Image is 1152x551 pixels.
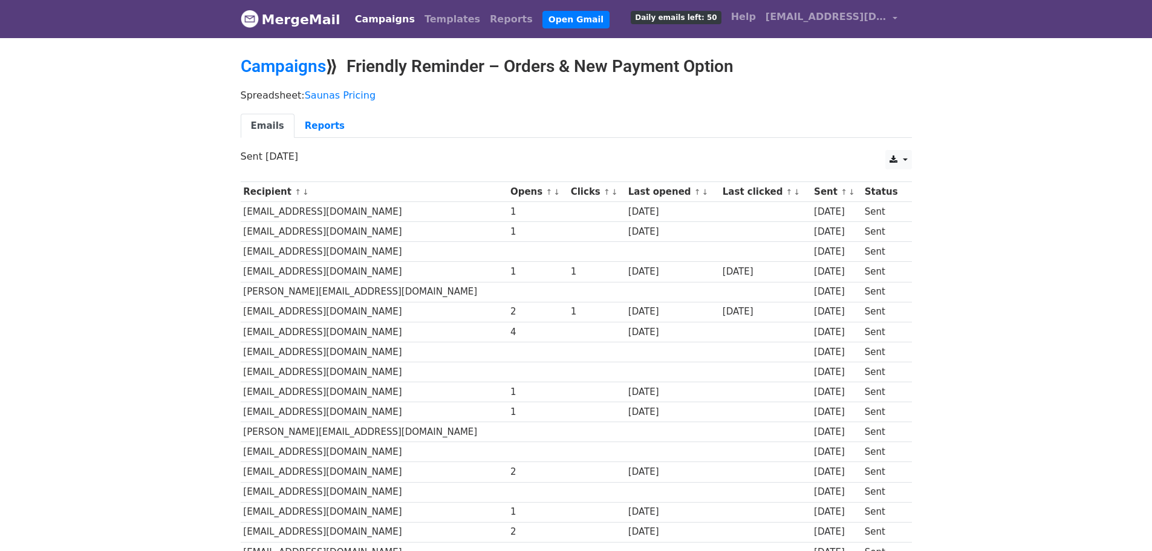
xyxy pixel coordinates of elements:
div: [DATE] [814,345,859,359]
td: [EMAIL_ADDRESS][DOMAIN_NAME] [241,482,508,502]
td: Sent [862,502,905,522]
div: 1 [510,505,565,519]
div: [DATE] [628,385,717,399]
td: Sent [862,382,905,402]
a: ↑ [604,187,610,197]
a: ↓ [611,187,618,197]
td: [EMAIL_ADDRESS][DOMAIN_NAME] [241,322,508,342]
div: [DATE] [628,325,717,339]
th: Sent [811,182,862,202]
div: 2 [510,525,565,539]
div: 1 [510,405,565,419]
span: [EMAIL_ADDRESS][DOMAIN_NAME] [766,10,887,24]
td: [EMAIL_ADDRESS][DOMAIN_NAME] [241,462,508,482]
a: Campaigns [350,7,420,31]
td: [EMAIL_ADDRESS][DOMAIN_NAME] [241,382,508,402]
a: Open Gmail [542,11,610,28]
td: [EMAIL_ADDRESS][DOMAIN_NAME] [241,402,508,422]
a: Reports [485,7,538,31]
td: Sent [862,362,905,382]
div: [DATE] [628,265,717,279]
td: [EMAIL_ADDRESS][DOMAIN_NAME] [241,502,508,522]
td: [EMAIL_ADDRESS][DOMAIN_NAME] [241,302,508,322]
div: [DATE] [814,265,859,279]
td: Sent [862,262,905,282]
div: [DATE] [814,225,859,239]
a: Emails [241,114,295,139]
a: ↓ [793,187,800,197]
th: Opens [507,182,568,202]
div: [DATE] [628,225,717,239]
div: [DATE] [628,525,717,539]
div: [DATE] [628,405,717,419]
div: [DATE] [814,465,859,479]
iframe: Chat Widget [1092,493,1152,551]
td: Sent [862,202,905,222]
a: MergeMail [241,7,340,32]
div: 1 [571,265,622,279]
div: [DATE] [723,265,809,279]
a: ↑ [841,187,847,197]
div: [DATE] [628,205,717,219]
div: 1 [510,225,565,239]
a: ↓ [702,187,709,197]
th: Clicks [568,182,625,202]
a: ↓ [553,187,560,197]
td: [EMAIL_ADDRESS][DOMAIN_NAME] [241,262,508,282]
td: [PERSON_NAME][EMAIL_ADDRESS][DOMAIN_NAME] [241,422,508,442]
td: Sent [862,522,905,542]
div: [DATE] [814,505,859,519]
a: Templates [420,7,485,31]
th: Status [862,182,905,202]
td: [EMAIL_ADDRESS][DOMAIN_NAME] [241,442,508,462]
a: Campaigns [241,56,326,76]
div: [DATE] [628,305,717,319]
div: [DATE] [814,285,859,299]
h2: ⟫ Friendly Reminder – Orders & New Payment Option [241,56,912,77]
a: Saunas Pricing [305,90,376,101]
div: 2 [510,305,565,319]
th: Last opened [625,182,720,202]
div: [DATE] [814,485,859,499]
div: [DATE] [814,365,859,379]
td: [EMAIL_ADDRESS][DOMAIN_NAME] [241,362,508,382]
div: [DATE] [814,205,859,219]
a: Reports [295,114,355,139]
th: Recipient [241,182,508,202]
a: ↓ [848,187,855,197]
a: ↑ [694,187,701,197]
td: Sent [862,322,905,342]
td: Sent [862,342,905,362]
div: 1 [571,305,622,319]
td: [EMAIL_ADDRESS][DOMAIN_NAME] [241,222,508,242]
div: [DATE] [814,525,859,539]
td: [PERSON_NAME][EMAIL_ADDRESS][DOMAIN_NAME] [241,282,508,302]
div: 1 [510,385,565,399]
p: Spreadsheet: [241,89,912,102]
div: [DATE] [814,385,859,399]
td: Sent [862,442,905,462]
div: [DATE] [723,305,809,319]
div: [DATE] [814,405,859,419]
a: Help [726,5,761,29]
div: 1 [510,265,565,279]
td: [EMAIL_ADDRESS][DOMAIN_NAME] [241,242,508,262]
a: ↓ [302,187,309,197]
div: [DATE] [814,445,859,459]
a: [EMAIL_ADDRESS][DOMAIN_NAME] [761,5,902,33]
td: Sent [862,222,905,242]
td: Sent [862,402,905,422]
td: [EMAIL_ADDRESS][DOMAIN_NAME] [241,522,508,542]
td: Sent [862,422,905,442]
div: 1 [510,205,565,219]
td: [EMAIL_ADDRESS][DOMAIN_NAME] [241,342,508,362]
a: ↑ [545,187,552,197]
p: Sent [DATE] [241,150,912,163]
span: Daily emails left: 50 [631,11,721,24]
td: Sent [862,302,905,322]
div: 2 [510,465,565,479]
td: Sent [862,282,905,302]
div: [DATE] [814,325,859,339]
div: 4 [510,325,565,339]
